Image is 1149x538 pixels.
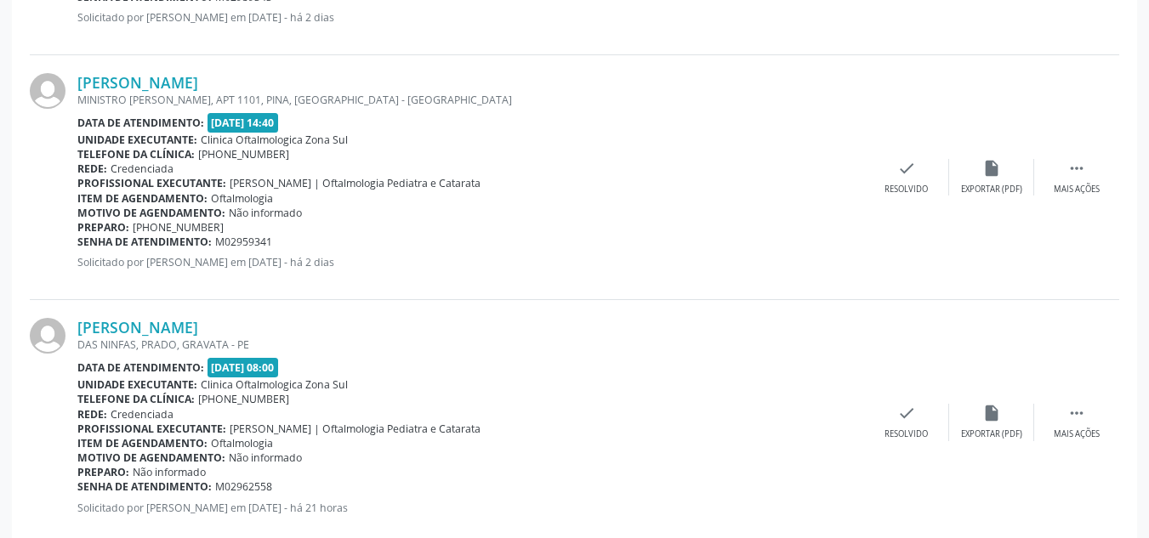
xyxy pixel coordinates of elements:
i: check [897,404,916,422]
div: Resolvido [885,428,928,440]
a: [PERSON_NAME] [77,318,198,337]
img: img [30,318,65,354]
b: Data de atendimento: [77,116,204,130]
i:  [1067,159,1086,178]
div: Mais ações [1054,428,1100,440]
div: Mais ações [1054,184,1100,195]
b: Unidade executante: [77,377,197,392]
span: Oftalmologia [211,436,273,450]
b: Profissional executante: [77,422,226,436]
i:  [1067,404,1086,422]
b: Senha de atendimento: [77,235,212,249]
b: Rede: [77,407,107,422]
span: [DATE] 14:40 [208,113,279,133]
b: Data de atendimento: [77,360,204,375]
b: Preparo: [77,220,129,235]
div: Exportar (PDF) [961,184,1022,195]
b: Motivo de agendamento: [77,206,225,220]
span: Não informado [133,465,206,479]
p: Solicitado por [PERSON_NAME] em [DATE] - há 2 dias [77,255,864,269]
span: [PHONE_NUMBER] [198,392,289,406]
span: [PERSON_NAME] | Oftalmologia Pediatra e Catarata [230,422,481,436]
div: MINISTRO [PERSON_NAME], APT 1101, PINA, [GEOGRAPHIC_DATA] - [GEOGRAPHIC_DATA] [77,93,864,107]
b: Telefone da clínica: [77,147,195,161]
span: [PHONE_NUMBER] [198,147,289,161]
b: Preparo: [77,465,129,479]
i: insert_drive_file [982,404,1001,422]
p: Solicitado por [PERSON_NAME] em [DATE] - há 2 dias [77,10,864,25]
span: Oftalmologia [211,191,273,206]
span: M02962558 [215,479,272,494]
div: Exportar (PDF) [961,428,1022,440]
i: insert_drive_file [982,159,1001,178]
a: [PERSON_NAME] [77,73,198,92]
b: Unidade executante: [77,133,197,147]
span: Não informado [229,206,302,220]
span: M02959341 [215,235,272,249]
img: img [30,73,65,109]
b: Telefone da clínica: [77,392,195,406]
b: Motivo de agendamento: [77,450,225,465]
span: Não informado [229,450,302,465]
b: Profissional executante: [77,176,226,190]
span: Credenciada [111,407,173,422]
span: [PERSON_NAME] | Oftalmologia Pediatra e Catarata [230,176,481,190]
b: Senha de atendimento: [77,479,212,494]
i: check [897,159,916,178]
b: Rede: [77,161,107,176]
b: Item de agendamento: [77,191,208,206]
span: Clinica Oftalmologica Zona Sul [201,377,348,392]
span: [DATE] 08:00 [208,358,279,377]
span: [PHONE_NUMBER] [133,220,224,235]
div: DAS NINFAS, PRADO, GRAVATA - PE [77,337,864,352]
p: Solicitado por [PERSON_NAME] em [DATE] - há 21 horas [77,501,864,515]
b: Item de agendamento: [77,436,208,450]
div: Resolvido [885,184,928,195]
span: Clinica Oftalmologica Zona Sul [201,133,348,147]
span: Credenciada [111,161,173,176]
